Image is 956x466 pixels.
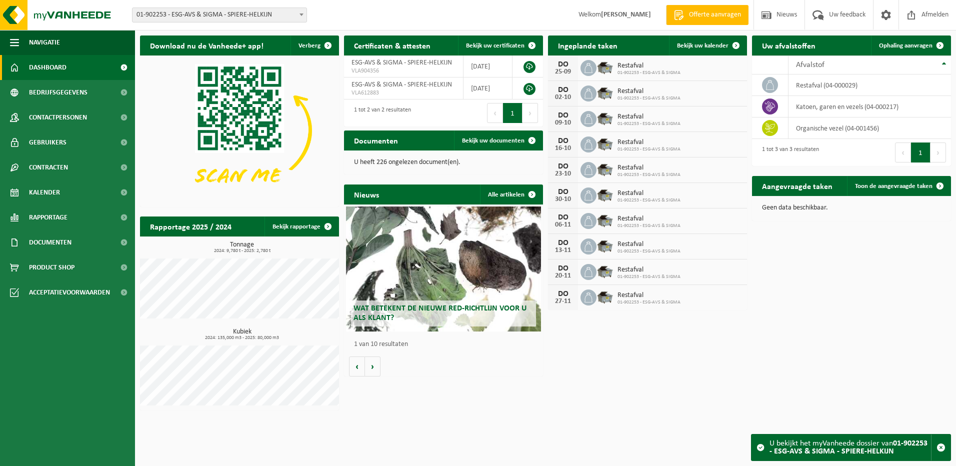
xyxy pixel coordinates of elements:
[617,70,680,76] span: 01-902253 - ESG-AVS & SIGMA
[553,290,573,298] div: DO
[666,5,748,25] a: Offerte aanvragen
[463,77,513,99] td: [DATE]
[349,356,365,376] button: Vorige
[553,239,573,247] div: DO
[553,119,573,126] div: 09-10
[145,241,339,253] h3: Tonnage
[353,304,526,322] span: Wat betekent de nieuwe RED-richtlijn voor u als klant?
[145,248,339,253] span: 2024: 9,780 t - 2025: 2,780 t
[145,328,339,340] h3: Kubiek
[354,341,538,348] p: 1 van 10 resultaten
[762,204,941,211] p: Geen data beschikbaar.
[29,130,66,155] span: Gebruikers
[298,42,320,49] span: Verberg
[29,280,110,305] span: Acceptatievoorwaarden
[757,141,819,163] div: 1 tot 3 van 3 resultaten
[553,60,573,68] div: DO
[617,95,680,101] span: 01-902253 - ESG-AVS & SIGMA
[617,223,680,229] span: 01-902253 - ESG-AVS & SIGMA
[145,335,339,340] span: 2024: 135,000 m3 - 2025: 80,000 m3
[344,184,389,204] h2: Nieuws
[553,94,573,101] div: 02-10
[553,298,573,305] div: 27-11
[617,274,680,280] span: 01-902253 - ESG-AVS & SIGMA
[553,68,573,75] div: 25-09
[617,215,680,223] span: Restafval
[855,183,932,189] span: Toon de aangevraagde taken
[596,135,613,152] img: WB-5000-GAL-GY-01
[132,8,306,22] span: 01-902253 - ESG-AVS & SIGMA - SPIERE-HELKIJN
[29,155,68,180] span: Contracten
[458,35,542,55] a: Bekijk uw certificaten
[617,121,680,127] span: 01-902253 - ESG-AVS & SIGMA
[553,137,573,145] div: DO
[769,434,931,460] div: U bekijkt het myVanheede dossier van
[351,67,455,75] span: VLA904356
[349,102,411,124] div: 1 tot 2 van 2 resultaten
[553,162,573,170] div: DO
[354,159,533,166] p: U heeft 226 ongelezen document(en).
[487,103,503,123] button: Previous
[553,247,573,254] div: 13-11
[29,180,60,205] span: Kalender
[617,291,680,299] span: Restafval
[788,117,951,139] td: organische vezel (04-001456)
[132,7,307,22] span: 01-902253 - ESG-AVS & SIGMA - SPIERE-HELKIJN
[462,137,524,144] span: Bekijk uw documenten
[596,84,613,101] img: WB-5000-GAL-GY-01
[596,109,613,126] img: WB-5000-GAL-GY-01
[290,35,338,55] button: Verberg
[677,42,728,49] span: Bekijk uw kalender
[344,130,408,150] h2: Documenten
[553,221,573,228] div: 06-11
[596,262,613,279] img: WB-5000-GAL-GY-01
[617,240,680,248] span: Restafval
[351,89,455,97] span: VLA612883
[617,266,680,274] span: Restafval
[29,230,71,255] span: Documenten
[351,81,452,88] span: ESG-AVS & SIGMA - SPIERE-HELKIJN
[596,211,613,228] img: WB-5000-GAL-GY-01
[29,30,60,55] span: Navigatie
[871,35,950,55] a: Ophaling aanvragen
[553,196,573,203] div: 30-10
[847,176,950,196] a: Toon de aangevraagde taken
[553,213,573,221] div: DO
[669,35,746,55] a: Bekijk uw kalender
[788,96,951,117] td: katoen, garen en vezels (04-000217)
[596,160,613,177] img: WB-5000-GAL-GY-01
[553,111,573,119] div: DO
[454,130,542,150] a: Bekijk uw documenten
[879,42,932,49] span: Ophaling aanvragen
[463,55,513,77] td: [DATE]
[596,288,613,305] img: WB-5000-GAL-GY-01
[344,35,440,55] h2: Certificaten & attesten
[617,248,680,254] span: 01-902253 - ESG-AVS & SIGMA
[617,87,680,95] span: Restafval
[553,145,573,152] div: 16-10
[617,113,680,121] span: Restafval
[553,170,573,177] div: 23-10
[480,184,542,204] a: Alle artikelen
[548,35,627,55] h2: Ingeplande taken
[617,146,680,152] span: 01-902253 - ESG-AVS & SIGMA
[365,356,380,376] button: Volgende
[140,55,339,205] img: Download de VHEPlus App
[264,216,338,236] a: Bekijk rapportage
[140,35,273,55] h2: Download nu de Vanheede+ app!
[796,61,824,69] span: Afvalstof
[596,58,613,75] img: WB-5000-GAL-GY-01
[503,103,522,123] button: 1
[351,59,452,66] span: ESG-AVS & SIGMA - SPIERE-HELKIJN
[617,172,680,178] span: 01-902253 - ESG-AVS & SIGMA
[596,186,613,203] img: WB-5000-GAL-GY-01
[930,142,946,162] button: Next
[617,299,680,305] span: 01-902253 - ESG-AVS & SIGMA
[911,142,930,162] button: 1
[617,197,680,203] span: 01-902253 - ESG-AVS & SIGMA
[617,189,680,197] span: Restafval
[29,55,66,80] span: Dashboard
[553,86,573,94] div: DO
[769,439,927,455] strong: 01-902253 - ESG-AVS & SIGMA - SPIERE-HELKIJN
[752,35,825,55] h2: Uw afvalstoffen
